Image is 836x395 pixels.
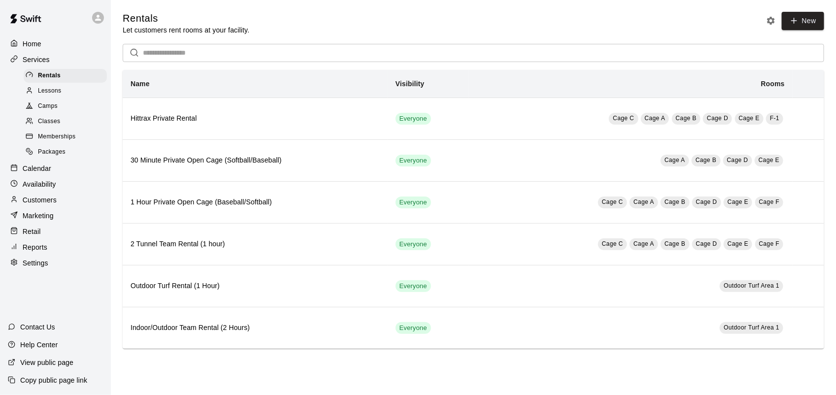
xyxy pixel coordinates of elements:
p: Settings [23,258,48,268]
span: Rentals [38,71,61,81]
a: New [782,12,824,30]
span: Camps [38,101,58,111]
a: Memberships [24,130,111,145]
span: Packages [38,147,66,157]
p: Customers [23,195,57,205]
span: Memberships [38,132,75,142]
div: Rentals [24,69,107,83]
span: Cage C [602,198,623,205]
p: Marketing [23,211,54,221]
span: Cage B [665,198,685,205]
span: F-1 [770,115,779,122]
b: Rooms [761,80,785,88]
a: Retail [8,224,103,239]
span: Lessons [38,86,62,96]
span: Cage D [696,198,717,205]
b: Name [131,80,150,88]
div: This service is visible to all of your customers [396,197,431,208]
span: Cage C [602,240,623,247]
h6: 30 Minute Private Open Cage (Softball/Baseball) [131,155,380,166]
a: Home [8,36,103,51]
span: Cage C [613,115,634,122]
span: Cage E [759,157,779,164]
a: Availability [8,177,103,192]
p: Help Center [20,340,58,350]
h6: Indoor/Outdoor Team Rental (2 Hours) [131,323,380,333]
span: Cage E [728,240,748,247]
span: Cage E [728,198,748,205]
a: Calendar [8,161,103,176]
span: Classes [38,117,60,127]
span: Cage A [645,115,666,122]
a: Camps [24,99,111,114]
div: Classes [24,115,107,129]
h5: Rentals [123,12,249,25]
span: Cage D [696,240,717,247]
span: Cage D [707,115,728,122]
h6: 1 Hour Private Open Cage (Baseball/Softball) [131,197,380,208]
a: Classes [24,114,111,130]
span: Everyone [396,240,431,249]
h6: Outdoor Turf Rental (1 Hour) [131,281,380,292]
a: Reports [8,240,103,255]
p: View public page [20,358,73,367]
span: Everyone [396,156,431,165]
span: Cage B [696,157,716,164]
div: Lessons [24,84,107,98]
p: Reports [23,242,47,252]
div: This service is visible to all of your customers [396,238,431,250]
p: Home [23,39,41,49]
div: Memberships [24,130,107,144]
span: Everyone [396,324,431,333]
div: This service is visible to all of your customers [396,155,431,166]
span: Outdoor Turf Area 1 [724,324,779,331]
p: Services [23,55,50,65]
span: Cage A [665,157,685,164]
div: Camps [24,99,107,113]
span: Cage A [634,240,654,247]
a: Rentals [24,68,111,83]
p: Let customers rent rooms at your facility. [123,25,249,35]
p: Availability [23,179,56,189]
div: This service is visible to all of your customers [396,113,431,125]
span: Cage F [759,240,780,247]
span: Cage F [759,198,780,205]
span: Cage B [665,240,685,247]
span: Cage B [676,115,697,122]
div: This service is visible to all of your customers [396,322,431,334]
div: This service is visible to all of your customers [396,280,431,292]
span: Cage D [727,157,748,164]
a: Services [8,52,103,67]
a: Settings [8,256,103,270]
span: Cage E [739,115,760,122]
span: Everyone [396,282,431,291]
p: Contact Us [20,322,55,332]
h6: Hittrax Private Rental [131,113,380,124]
p: Retail [23,227,41,236]
table: simple table [123,70,824,349]
b: Visibility [396,80,425,88]
span: Everyone [396,198,431,207]
h6: 2 Tunnel Team Rental (1 hour) [131,239,380,250]
button: Rental settings [764,13,778,28]
div: Packages [24,145,107,159]
a: Packages [24,145,111,160]
a: Lessons [24,83,111,99]
span: Outdoor Turf Area 1 [724,282,779,289]
a: Marketing [8,208,103,223]
span: Cage A [634,198,654,205]
span: Everyone [396,114,431,124]
p: Copy public page link [20,375,87,385]
a: Customers [8,193,103,207]
p: Calendar [23,164,51,173]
